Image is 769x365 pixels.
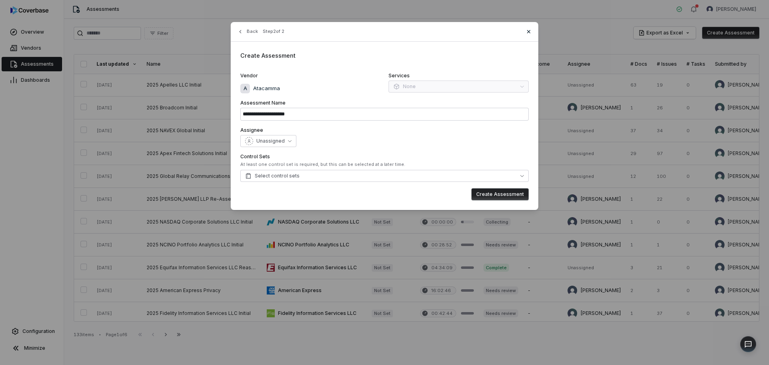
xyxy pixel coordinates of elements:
[240,127,529,133] label: Assignee
[256,138,285,144] span: Unassigned
[245,173,300,179] span: Select control sets
[471,188,529,200] button: Create Assessment
[240,52,296,59] span: Create Assessment
[240,73,258,79] span: Vendor
[250,85,280,93] p: Atacamma
[263,28,284,34] span: Step 2 of 2
[240,153,529,160] label: Control Sets
[389,73,529,79] label: Services
[240,161,529,167] div: At least one control set is required, but this can be selected at a later time.
[235,24,260,39] button: Back
[240,100,529,106] label: Assessment Name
